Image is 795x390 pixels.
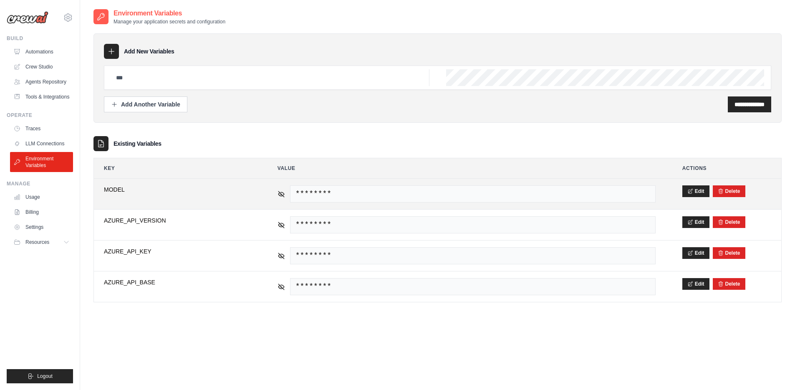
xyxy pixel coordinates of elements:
button: Logout [7,369,73,383]
a: Crew Studio [10,60,73,73]
span: Resources [25,239,49,246]
div: Operate [7,112,73,119]
th: Key [94,158,261,178]
button: Delete [718,188,740,195]
button: Delete [718,281,740,287]
h3: Add New Variables [124,47,174,56]
button: Resources [10,236,73,249]
button: Edit [682,185,709,197]
div: Build [7,35,73,42]
a: Automations [10,45,73,58]
img: Logo [7,11,48,24]
span: Logout [37,373,53,380]
button: Delete [718,219,740,225]
a: Traces [10,122,73,135]
a: Billing [10,205,73,219]
button: Edit [682,247,709,259]
h2: Environment Variables [114,8,225,18]
button: Delete [718,250,740,256]
span: AZURE_API_KEY [104,247,251,256]
a: Tools & Integrations [10,90,73,104]
span: MODEL [104,185,251,194]
div: Add Another Variable [111,100,180,109]
p: Manage your application secrets and configuration [114,18,225,25]
button: Edit [682,278,709,290]
button: Edit [682,216,709,228]
a: Usage [10,190,73,204]
span: AZURE_API_VERSION [104,216,251,225]
h3: Existing Variables [114,139,162,148]
a: Environment Variables [10,152,73,172]
th: Value [268,158,666,178]
button: Add Another Variable [104,96,187,112]
div: Manage [7,180,73,187]
span: AZURE_API_BASE [104,278,251,286]
th: Actions [672,158,781,178]
a: LLM Connections [10,137,73,150]
a: Agents Repository [10,75,73,89]
a: Settings [10,220,73,234]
